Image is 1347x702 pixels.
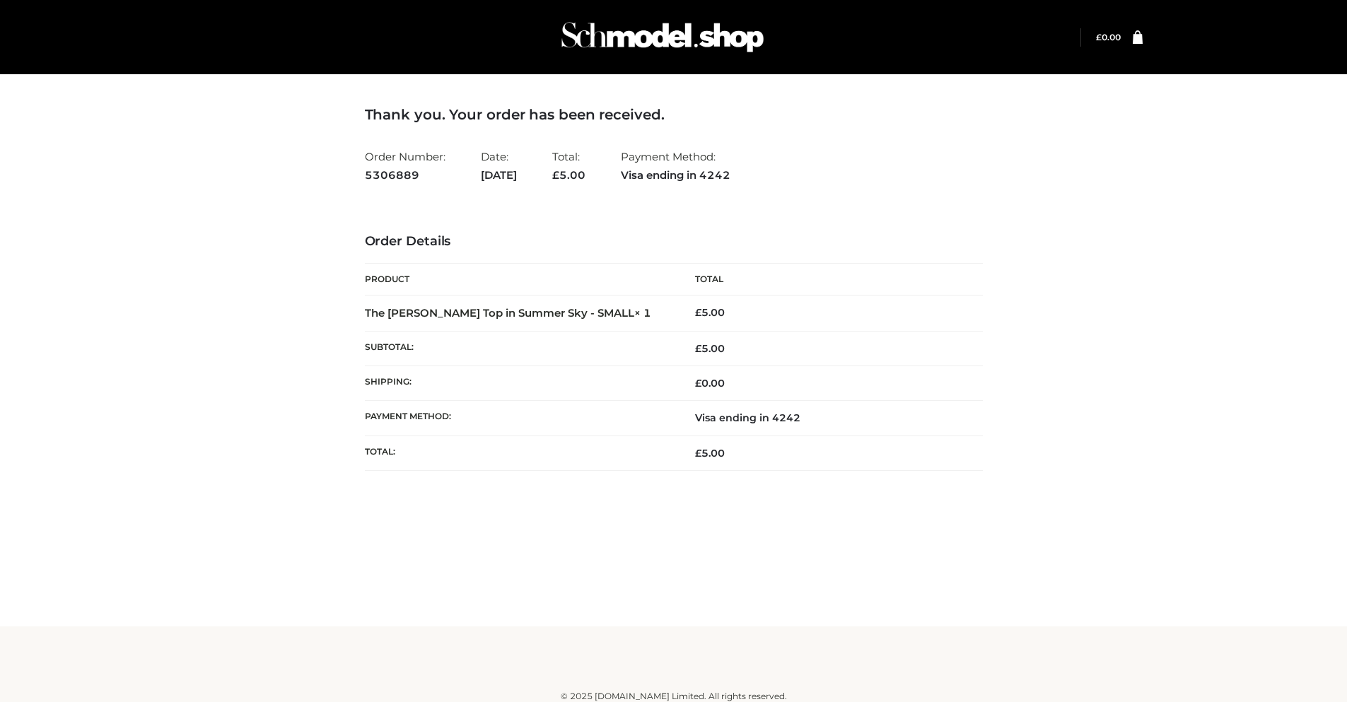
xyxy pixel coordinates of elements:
[365,306,651,320] strong: The [PERSON_NAME] Top in Summer Sky - SMALL
[695,306,701,319] span: £
[695,342,701,355] span: £
[365,366,674,401] th: Shipping:
[695,377,725,390] bdi: 0.00
[365,234,983,250] h3: Order Details
[634,306,651,320] strong: × 1
[1096,32,1102,42] span: £
[365,264,674,296] th: Product
[695,342,725,355] span: 5.00
[1096,32,1121,42] bdi: 0.00
[695,306,725,319] bdi: 5.00
[365,166,445,185] strong: 5306889
[481,144,517,187] li: Date:
[674,264,983,296] th: Total
[552,168,585,182] span: 5.00
[552,168,559,182] span: £
[1096,32,1121,42] a: £0.00
[365,435,674,470] th: Total:
[556,9,769,65] img: Schmodel Admin 964
[365,401,674,435] th: Payment method:
[621,166,730,185] strong: Visa ending in 4242
[695,447,725,460] span: 5.00
[552,144,585,187] li: Total:
[621,144,730,187] li: Payment Method:
[365,106,983,123] h3: Thank you. Your order has been received.
[695,447,701,460] span: £
[481,166,517,185] strong: [DATE]
[365,144,445,187] li: Order Number:
[674,401,983,435] td: Visa ending in 4242
[365,331,674,365] th: Subtotal:
[695,377,701,390] span: £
